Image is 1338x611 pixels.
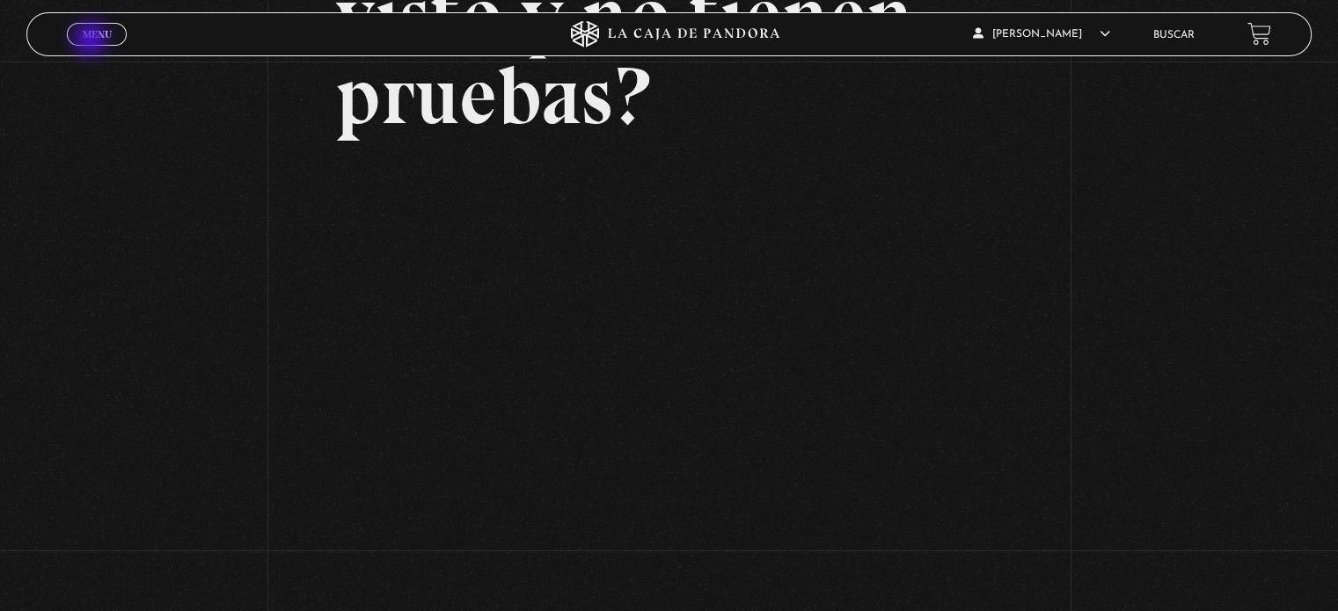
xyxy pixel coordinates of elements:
span: Menu [83,29,112,40]
iframe: Dailymotion video player – Que juras haber visto y no tienes pruebas (98) [335,163,1003,538]
a: View your shopping cart [1247,22,1271,46]
a: Buscar [1153,30,1195,40]
span: Cerrar [77,44,118,56]
span: [PERSON_NAME] [973,29,1110,40]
